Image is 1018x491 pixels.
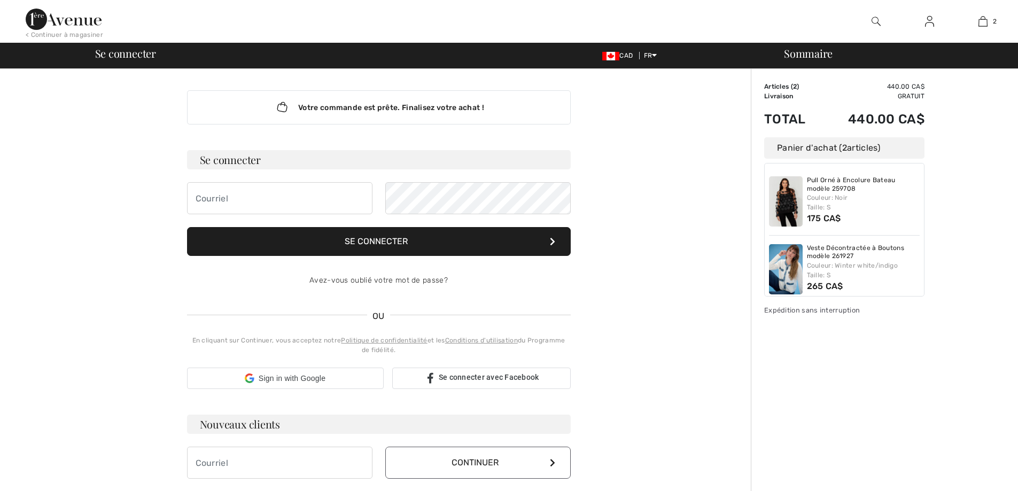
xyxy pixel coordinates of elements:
[764,91,820,101] td: Livraison
[842,143,847,153] span: 2
[187,150,571,169] h3: Se connecter
[187,368,384,389] div: Sign in with Google
[187,447,372,479] input: Courriel
[602,52,637,59] span: CAD
[26,9,102,30] img: 1ère Avenue
[807,281,843,291] span: 265 CA$
[820,82,924,91] td: 440.00 CA$
[769,176,803,227] img: Pull Orné à Encolure Bateau modèle 259708
[807,261,920,280] div: Couleur: Winter white/indigo Taille: S
[187,415,571,434] h3: Nouveaux clients
[392,368,571,389] a: Se connecter avec Facebook
[925,15,934,28] img: Mes infos
[820,91,924,101] td: Gratuit
[820,101,924,137] td: 440.00 CA$
[26,30,103,40] div: < Continuer à magasiner
[385,447,571,479] button: Continuer
[259,373,325,384] span: Sign in with Google
[807,176,920,193] a: Pull Orné à Encolure Bateau modèle 259708
[341,337,427,344] a: Politique de confidentialité
[187,227,571,256] button: Se connecter
[916,15,943,28] a: Se connecter
[764,305,924,315] div: Expédition sans interruption
[644,52,657,59] span: FR
[807,213,841,223] span: 175 CA$
[764,101,820,137] td: Total
[187,182,372,214] input: Courriel
[367,310,390,323] span: OU
[793,83,797,90] span: 2
[187,336,571,355] div: En cliquant sur Continuer, vous acceptez notre et les du Programme de fidélité.
[445,337,518,344] a: Conditions d'utilisation
[957,15,1009,28] a: 2
[602,52,619,60] img: Canadian Dollar
[807,193,920,212] div: Couleur: Noir Taille: S
[771,48,1012,59] div: Sommaire
[764,137,924,159] div: Panier d'achat ( articles)
[807,244,920,261] a: Veste Décontractée à Boutons modèle 261927
[769,244,803,294] img: Veste Décontractée à Boutons modèle 261927
[993,17,997,26] span: 2
[309,276,448,285] a: Avez-vous oublié votre mot de passe?
[978,15,988,28] img: Mon panier
[872,15,881,28] img: recherche
[95,48,156,59] span: Se connecter
[187,90,571,124] div: Votre commande est prête. Finalisez votre achat !
[764,82,820,91] td: Articles ( )
[439,373,539,381] span: Se connecter avec Facebook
